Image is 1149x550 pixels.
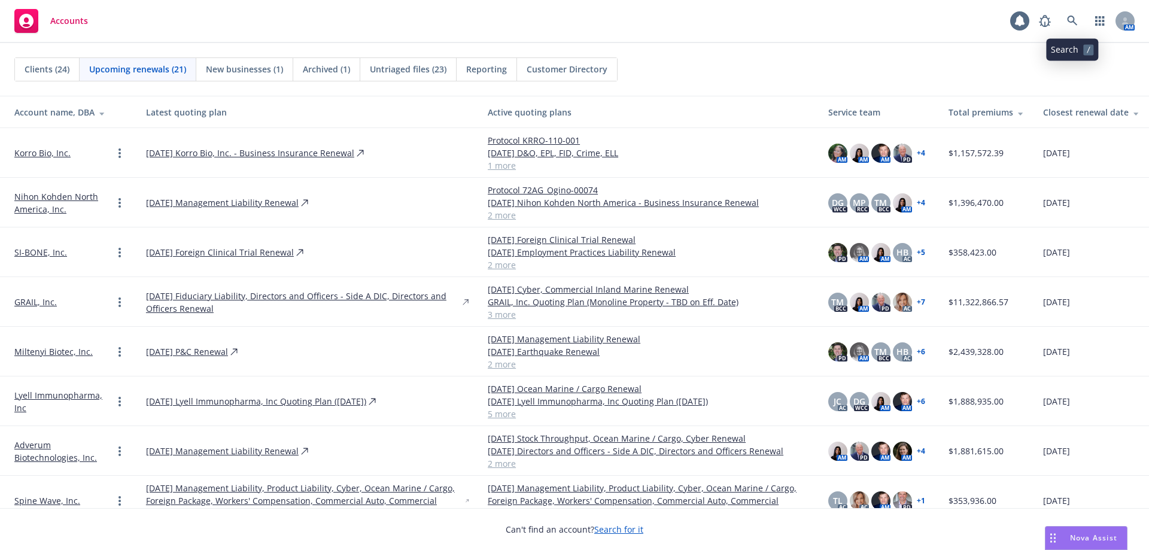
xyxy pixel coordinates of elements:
[488,259,809,271] a: 2 more
[917,249,925,256] a: + 5
[828,342,847,361] img: photo
[303,63,350,75] span: Archived (1)
[146,106,469,118] div: Latest quoting plan
[488,196,809,209] a: [DATE] Nihon Kohden North America - Business Insurance Renewal
[1045,526,1127,550] button: Nova Assist
[14,345,93,358] a: Miltenyi Biotec, Inc.
[146,290,460,315] a: [DATE] Fiduciary Liability, Directors and Officers - Side A DIC, Directors and Officers Renewal
[488,283,809,296] a: [DATE] Cyber, Commercial Inland Marine Renewal
[831,296,844,308] span: TM
[488,209,809,221] a: 2 more
[488,134,809,147] a: Protocol KRRO-110-001
[146,196,299,209] a: [DATE] Management Liability Renewal
[917,199,925,206] a: + 4
[488,345,809,358] a: [DATE] Earthquake Renewal
[917,448,925,455] a: + 4
[949,445,1004,457] span: $1,881,615.00
[871,392,890,411] img: photo
[10,4,93,38] a: Accounts
[488,159,809,172] a: 1 more
[1070,533,1117,543] span: Nova Assist
[25,63,69,75] span: Clients (24)
[1043,345,1070,358] span: [DATE]
[113,245,127,260] a: Open options
[874,345,887,358] span: TM
[871,491,890,511] img: photo
[488,408,809,420] a: 5 more
[14,246,67,259] a: SI-BONE, Inc.
[146,482,463,519] a: [DATE] Management Liability, Product Liability, Cyber, Ocean Marine / Cargo, Foreign Package, Wor...
[50,16,88,26] span: Accounts
[832,196,844,209] span: DG
[488,233,809,246] a: [DATE] Foreign Clinical Trial Renewal
[488,445,809,457] a: [DATE] Directors and Officers - Side A DIC, Directors and Officers Renewal
[949,296,1008,308] span: $11,322,866.57
[917,150,925,157] a: + 4
[594,524,643,535] a: Search for it
[14,494,80,507] a: Spine Wave, Inc.
[949,106,1024,118] div: Total premiums
[949,395,1004,408] span: $1,888,935.00
[834,395,841,408] span: JC
[893,392,912,411] img: photo
[1045,527,1060,549] div: Drag to move
[1043,196,1070,209] span: [DATE]
[1033,9,1057,33] a: Report a Bug
[1043,445,1070,457] span: [DATE]
[871,144,890,163] img: photo
[828,144,847,163] img: photo
[488,482,809,519] a: [DATE] Management Liability, Product Liability, Cyber, Ocean Marine / Cargo, Foreign Package, Wor...
[506,523,643,536] span: Can't find an account?
[896,246,908,259] span: HB
[146,345,228,358] a: [DATE] P&C Renewal
[917,398,925,405] a: + 6
[466,63,507,75] span: Reporting
[1043,296,1070,308] span: [DATE]
[206,63,283,75] span: New businesses (1)
[89,63,186,75] span: Upcoming renewals (21)
[949,345,1004,358] span: $2,439,328.00
[828,243,847,262] img: photo
[893,293,912,312] img: photo
[949,196,1004,209] span: $1,396,470.00
[488,246,809,259] a: [DATE] Employment Practices Liability Renewal
[949,494,996,507] span: $353,936.00
[488,184,809,196] a: Protocol 72AG_Ogino-00074
[871,243,890,262] img: photo
[850,144,869,163] img: photo
[917,497,925,505] a: + 1
[1043,147,1070,159] span: [DATE]
[488,147,809,159] a: [DATE] D&O, EPL, FID, Crime, ELL
[488,308,809,321] a: 3 more
[893,193,912,212] img: photo
[146,246,294,259] a: [DATE] Foreign Clinical Trial Renewal
[949,147,1004,159] span: $1,157,572.39
[874,196,887,209] span: TM
[1043,494,1070,507] span: [DATE]
[113,196,127,210] a: Open options
[113,394,127,409] a: Open options
[113,494,127,508] a: Open options
[370,63,446,75] span: Untriaged files (23)
[14,389,113,414] a: Lyell Immunopharma, Inc
[527,63,607,75] span: Customer Directory
[917,299,925,306] a: + 7
[853,196,866,209] span: MP
[113,444,127,458] a: Open options
[113,345,127,359] a: Open options
[850,243,869,262] img: photo
[488,382,809,395] a: [DATE] Ocean Marine / Cargo Renewal
[488,106,809,118] div: Active quoting plans
[1043,246,1070,259] span: [DATE]
[893,442,912,461] img: photo
[1043,395,1070,408] span: [DATE]
[113,146,127,160] a: Open options
[850,442,869,461] img: photo
[871,442,890,461] img: photo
